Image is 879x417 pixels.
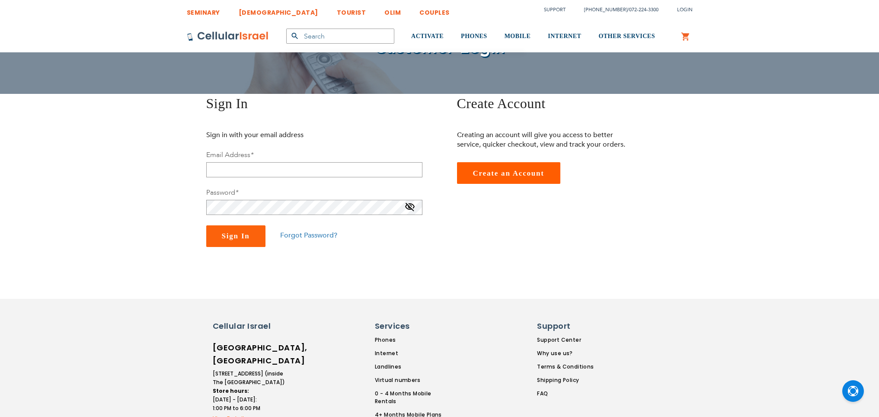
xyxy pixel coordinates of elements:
a: Support [544,6,566,13]
a: SEMINARY [187,2,220,18]
span: Create an Account [473,169,544,177]
h6: Support [537,321,588,332]
a: INTERNET [548,20,581,53]
a: Shipping Policy [537,376,594,384]
span: ACTIVATE [411,33,444,39]
h6: Services [375,321,448,332]
a: Create an Account [457,162,560,184]
label: Email Address [206,150,253,160]
li: [STREET_ADDRESS] (inside The [GEOGRAPHIC_DATA]) [DATE] - [DATE]: 1:00 PM to 6:00 PM [213,369,286,413]
a: Why use us? [537,350,594,357]
span: MOBILE [505,33,531,39]
a: 072-224-3300 [629,6,658,13]
span: Login [677,6,693,13]
span: Create Account [457,96,546,111]
p: Creating an account will give you access to better service, quicker checkout, view and track your... [457,130,632,149]
a: [DEMOGRAPHIC_DATA] [239,2,318,18]
li: / [575,3,658,16]
a: PHONES [461,20,487,53]
span: INTERNET [548,33,581,39]
a: COUPLES [419,2,450,18]
span: Sign In [206,96,248,111]
a: FAQ [537,390,594,398]
a: Forgot Password? [280,231,337,240]
a: Virtual numbers [375,376,454,384]
span: OTHER SERVICES [598,33,655,39]
label: Password [206,188,238,197]
a: MOBILE [505,20,531,53]
a: OTHER SERVICES [598,20,655,53]
a: OLIM [384,2,401,18]
h6: Cellular Israel [213,321,286,332]
a: Terms & Conditions [537,363,594,371]
a: 0 - 4 Months Mobile Rentals [375,390,454,405]
span: PHONES [461,33,487,39]
h6: [GEOGRAPHIC_DATA], [GEOGRAPHIC_DATA] [213,341,286,367]
p: Sign in with your email address [206,130,381,140]
button: Sign In [206,225,265,247]
a: Phones [375,336,454,344]
a: ACTIVATE [411,20,444,53]
img: Cellular Israel Logo [187,31,269,42]
a: Landlines [375,363,454,371]
strong: Store hours: [213,387,249,395]
span: Sign In [222,232,250,240]
a: [PHONE_NUMBER] [584,6,627,13]
a: TOURIST [337,2,366,18]
input: Search [286,29,394,44]
a: Support Center [537,336,594,344]
a: Internet [375,350,454,357]
input: Email [206,162,422,177]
